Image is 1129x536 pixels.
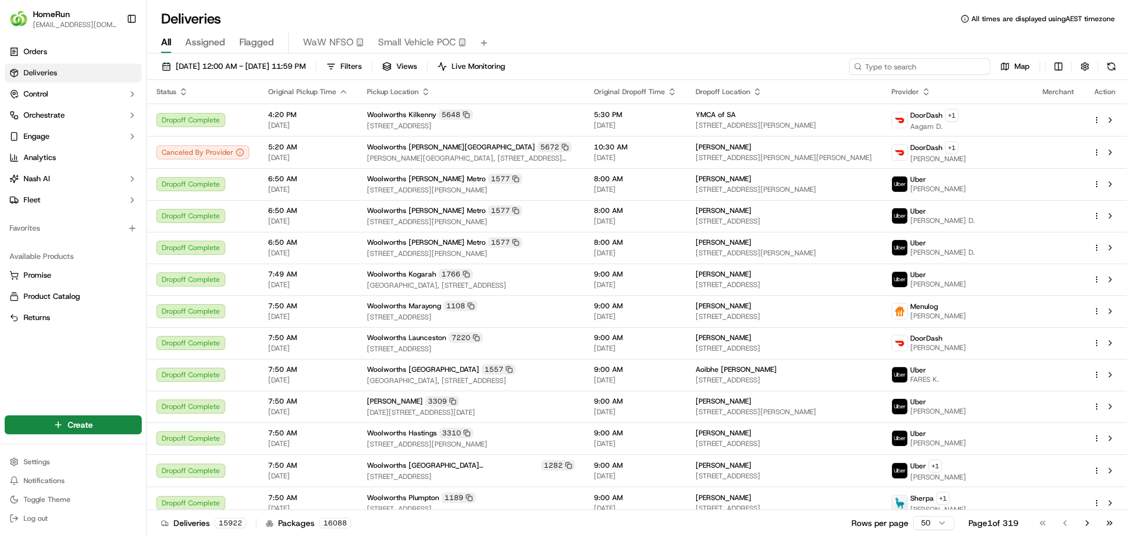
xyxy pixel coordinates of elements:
span: [STREET_ADDRESS] [367,312,575,322]
img: HomeRun [9,9,28,28]
span: 7:50 AM [268,428,348,438]
span: 10:30 AM [594,142,677,152]
h1: Deliveries [161,9,221,28]
span: [DATE] [594,344,677,353]
span: Deliveries [24,68,57,78]
button: Toggle Theme [5,491,142,508]
span: 8:00 AM [594,206,677,215]
span: 7:50 AM [268,397,348,406]
span: Menulog [910,302,938,311]
span: Engage [24,131,49,142]
span: [PERSON_NAME] [910,407,966,416]
span: [PERSON_NAME] [696,397,751,406]
span: 7:50 AM [268,461,348,470]
span: Pickup Location [367,87,419,96]
span: 7:50 AM [268,301,348,311]
img: uber-new-logo.jpeg [892,208,907,224]
span: Woolworths Hastings [367,428,437,438]
span: 6:50 AM [268,174,348,184]
span: Dropoff Location [696,87,750,96]
span: YMCA of SA [696,110,736,119]
span: [PERSON_NAME] [910,184,966,194]
img: doordash_logo_v2.png [892,145,907,160]
span: Woolworths [PERSON_NAME] Metro [367,238,486,247]
span: Woolworths [GEOGRAPHIC_DATA] ([GEOGRAPHIC_DATA]) [367,461,539,470]
img: justeat_logo.png [892,304,907,319]
a: Promise [9,270,137,281]
div: 1557 [482,364,516,375]
span: [DATE] [268,344,348,353]
span: [DATE] [268,312,348,321]
span: [PERSON_NAME] [910,279,966,289]
span: [DATE] [268,248,348,258]
div: 1766 [439,269,473,279]
span: [PERSON_NAME] D. [910,216,975,225]
span: Uber [910,238,926,248]
span: DoorDash [910,334,943,343]
div: Deliveries [161,517,246,529]
button: Nash AI [5,169,142,188]
img: uber-new-logo.jpeg [892,431,907,446]
span: Control [24,89,48,99]
span: 9:00 AM [594,333,677,342]
div: 7220 [449,332,483,343]
span: 7:50 AM [268,333,348,342]
span: [PERSON_NAME] [696,142,751,152]
span: Aagam D. [910,122,958,131]
span: [DATE] [268,185,348,194]
span: Woolworths Kilkenny [367,110,436,119]
a: Orders [5,42,142,61]
button: Filters [321,58,367,75]
span: 4:20 PM [268,110,348,119]
img: uber-new-logo.jpeg [892,399,907,414]
button: Control [5,85,142,104]
img: uber-new-logo.jpeg [892,367,907,382]
span: [STREET_ADDRESS] [696,312,872,321]
span: Uber [910,175,926,184]
div: 3309 [425,396,459,407]
span: [DATE] [268,407,348,417]
div: 5672 [537,142,572,152]
button: Create [5,415,142,434]
span: Filters [340,61,362,72]
button: Orchestrate [5,106,142,125]
span: [DATE] [268,439,348,448]
span: Orchestrate [24,110,65,121]
span: [PERSON_NAME] [910,438,966,448]
span: [DATE] [594,375,677,385]
div: Available Products [5,247,142,266]
p: Rows per page [851,517,908,529]
span: [STREET_ADDRESS] [367,121,575,131]
span: [STREET_ADDRESS][PERSON_NAME] [367,249,575,258]
span: [DATE] [594,407,677,417]
span: [DATE] [594,248,677,258]
span: Merchant [1043,87,1074,96]
div: 15922 [215,518,246,528]
button: Views [377,58,422,75]
span: 5:30 PM [594,110,677,119]
span: [DATE] [594,504,677,513]
span: FARES K. [910,375,939,384]
span: [PERSON_NAME] [910,343,966,352]
span: Toggle Theme [24,495,71,504]
button: Engage [5,127,142,146]
span: Woolworths Marayong [367,301,441,311]
span: Settings [24,457,50,467]
span: 9:00 AM [594,365,677,374]
img: uber-new-logo.jpeg [892,177,907,192]
span: [DATE] [268,375,348,385]
span: Woolworths [GEOGRAPHIC_DATA] [367,365,479,374]
img: uber-new-logo.jpeg [892,272,907,287]
span: [PERSON_NAME] [696,461,751,470]
span: Promise [24,270,51,281]
a: Returns [9,312,137,323]
span: Uber [910,429,926,438]
span: Aoibhe [PERSON_NAME] [696,365,777,374]
div: Action [1093,87,1117,96]
button: Refresh [1103,58,1120,75]
button: Log out [5,510,142,527]
span: [DATE] [594,280,677,289]
span: 5:20 AM [268,142,348,152]
span: [DATE] [268,153,348,162]
span: [DATE] [594,153,677,162]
